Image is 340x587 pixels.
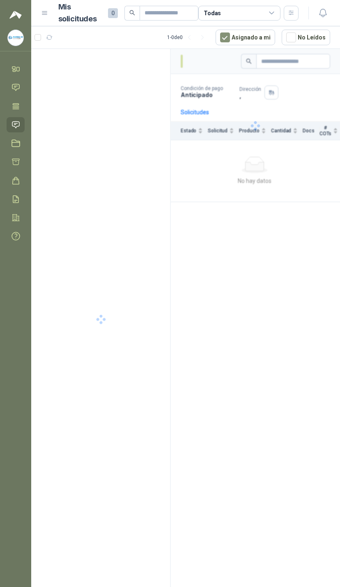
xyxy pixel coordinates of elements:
[129,10,135,16] span: search
[8,30,23,46] img: Company Logo
[58,1,102,25] h1: Mis solicitudes
[204,9,221,18] div: Todas
[216,30,275,45] button: Asignado a mi
[108,8,118,18] span: 0
[167,31,209,44] div: 1 - 0 de 0
[9,10,22,20] img: Logo peakr
[282,30,330,45] button: No Leídos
